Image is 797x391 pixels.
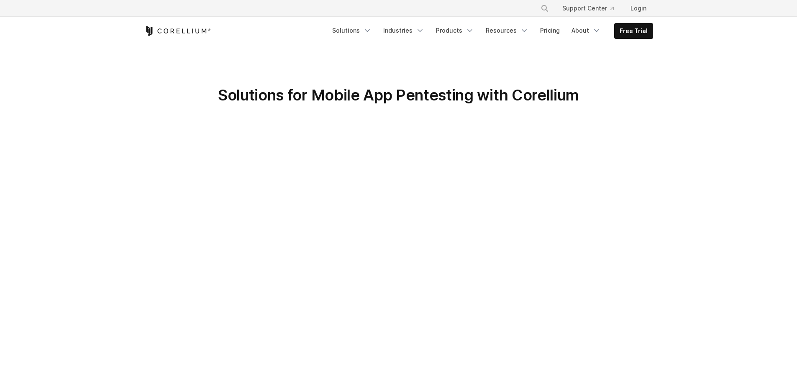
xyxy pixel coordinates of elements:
[615,23,653,39] a: Free Trial
[144,26,211,36] a: Corellium Home
[218,86,579,104] span: Solutions for Mobile App Pentesting with Corellium
[530,1,653,16] div: Navigation Menu
[481,23,533,38] a: Resources
[537,1,552,16] button: Search
[327,23,377,38] a: Solutions
[327,23,653,39] div: Navigation Menu
[431,23,479,38] a: Products
[566,23,606,38] a: About
[535,23,565,38] a: Pricing
[556,1,620,16] a: Support Center
[378,23,429,38] a: Industries
[624,1,653,16] a: Login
